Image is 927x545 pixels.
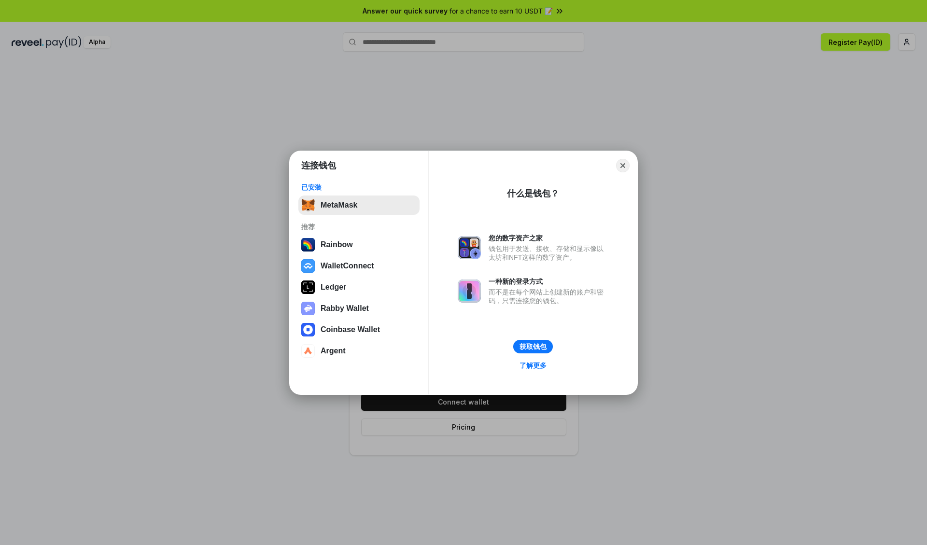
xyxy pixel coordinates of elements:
[616,159,630,172] button: Close
[520,342,547,351] div: 获取钱包
[458,279,481,303] img: svg+xml,%3Csvg%20xmlns%3D%22http%3A%2F%2Fwww.w3.org%2F2000%2Fsvg%22%20fill%3D%22none%22%20viewBox...
[458,236,481,259] img: svg+xml,%3Csvg%20xmlns%3D%22http%3A%2F%2Fwww.w3.org%2F2000%2Fsvg%22%20fill%3D%22none%22%20viewBox...
[321,347,346,355] div: Argent
[298,320,420,339] button: Coinbase Wallet
[321,201,357,210] div: MetaMask
[301,259,315,273] img: svg+xml,%3Csvg%20width%3D%2228%22%20height%3D%2228%22%20viewBox%3D%220%200%2028%2028%22%20fill%3D...
[298,235,420,254] button: Rainbow
[301,223,417,231] div: 推荐
[301,238,315,252] img: svg+xml,%3Csvg%20width%3D%22120%22%20height%3D%22120%22%20viewBox%3D%220%200%20120%20120%22%20fil...
[301,280,315,294] img: svg+xml,%3Csvg%20xmlns%3D%22http%3A%2F%2Fwww.w3.org%2F2000%2Fsvg%22%20width%3D%2228%22%20height%3...
[514,359,552,372] a: 了解更多
[513,340,553,353] button: 获取钱包
[489,277,608,286] div: 一种新的登录方式
[301,323,315,336] img: svg+xml,%3Csvg%20width%3D%2228%22%20height%3D%2228%22%20viewBox%3D%220%200%2028%2028%22%20fill%3D...
[321,325,380,334] div: Coinbase Wallet
[489,244,608,262] div: 钱包用于发送、接收、存储和显示像以太坊和NFT这样的数字资产。
[301,198,315,212] img: svg+xml,%3Csvg%20fill%3D%22none%22%20height%3D%2233%22%20viewBox%3D%220%200%2035%2033%22%20width%...
[298,278,420,297] button: Ledger
[301,344,315,358] img: svg+xml,%3Csvg%20width%3D%2228%22%20height%3D%2228%22%20viewBox%3D%220%200%2028%2028%22%20fill%3D...
[507,188,559,199] div: 什么是钱包？
[301,160,336,171] h1: 连接钱包
[321,304,369,313] div: Rabby Wallet
[321,262,374,270] div: WalletConnect
[301,183,417,192] div: 已安装
[301,302,315,315] img: svg+xml,%3Csvg%20xmlns%3D%22http%3A%2F%2Fwww.w3.org%2F2000%2Fsvg%22%20fill%3D%22none%22%20viewBox...
[298,196,420,215] button: MetaMask
[321,283,346,292] div: Ledger
[321,240,353,249] div: Rainbow
[298,256,420,276] button: WalletConnect
[298,299,420,318] button: Rabby Wallet
[520,361,547,370] div: 了解更多
[298,341,420,361] button: Argent
[489,288,608,305] div: 而不是在每个网站上创建新的账户和密码，只需连接您的钱包。
[489,234,608,242] div: 您的数字资产之家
